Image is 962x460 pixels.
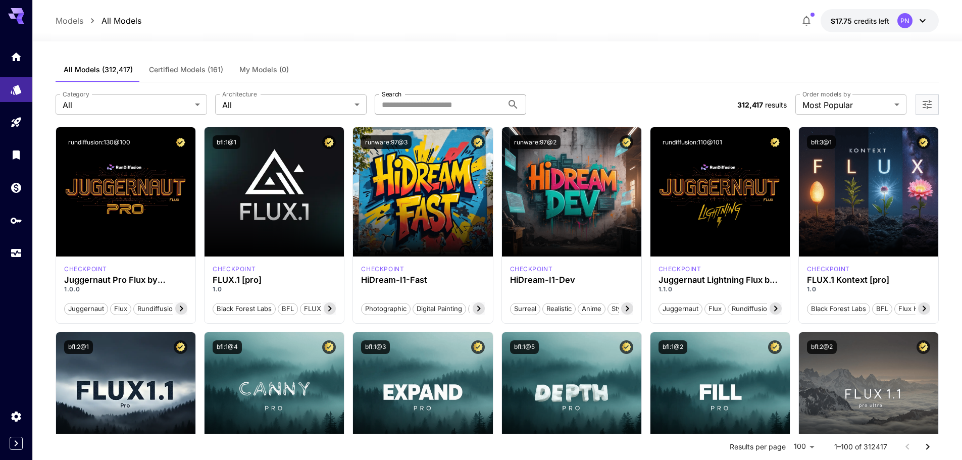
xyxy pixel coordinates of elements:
[511,304,540,314] span: Surreal
[659,340,687,354] button: bfl:1@2
[917,340,930,354] button: Certified Model – Vetted for best performance and includes a commercial license.
[659,302,702,315] button: juggernaut
[895,304,941,314] span: Flux Kontext
[807,275,930,285] h3: FLUX.1 Kontext [pro]
[10,214,22,227] div: API Keys
[765,100,787,109] span: results
[10,50,22,63] div: Home
[471,135,485,149] button: Certified Model – Vetted for best performance and includes a commercial license.
[510,135,561,149] button: runware:97@2
[361,135,412,149] button: runware:97@3
[362,304,410,314] span: Photographic
[807,302,870,315] button: Black Forest Labs
[64,340,93,354] button: bfl:2@1
[213,285,336,294] p: 1.0
[322,135,336,149] button: Certified Model – Vetted for best performance and includes a commercial license.
[730,442,786,452] p: Results per page
[10,247,22,260] div: Usage
[807,304,870,314] span: Black Forest Labs
[705,304,725,314] span: flux
[704,302,726,315] button: flux
[63,90,89,98] label: Category
[10,148,22,161] div: Library
[134,304,180,314] span: rundiffusion
[608,304,639,314] span: Stylized
[413,302,466,315] button: Digital Painting
[607,302,640,315] button: Stylized
[64,275,187,285] div: Juggernaut Pro Flux by RunDiffusion
[361,265,404,274] p: checkpoint
[64,65,133,74] span: All Models (312,417)
[807,340,837,354] button: bfl:2@2
[10,437,23,450] button: Expand sidebar
[322,340,336,354] button: Certified Model – Vetted for best performance and includes a commercial license.
[63,99,191,111] span: All
[222,90,257,98] label: Architecture
[921,98,933,111] button: Open more filters
[917,135,930,149] button: Certified Model – Vetted for best performance and includes a commercial license.
[468,302,507,315] button: Cinematic
[361,340,390,354] button: bfl:1@3
[300,302,347,315] button: FLUX.1 [pro]
[802,99,890,111] span: Most Popular
[56,15,141,27] nav: breadcrumb
[659,275,782,285] h3: Juggernaut Lightning Flux by RunDiffusion
[64,285,187,294] p: 1.0.0
[831,17,854,25] span: $17.75
[213,135,240,149] button: bfl:1@1
[213,302,276,315] button: Black Forest Labs
[659,285,782,294] p: 1.1.0
[239,65,289,74] span: My Models (0)
[469,304,507,314] span: Cinematic
[149,65,223,74] span: Certified Models (161)
[807,135,836,149] button: bfl:3@1
[174,340,187,354] button: Certified Model – Vetted for best performance and includes a commercial license.
[807,265,850,274] div: FLUX.1 Kontext [pro]
[854,17,889,25] span: credits left
[471,340,485,354] button: Certified Model – Vetted for best performance and includes a commercial license.
[213,304,275,314] span: Black Forest Labs
[768,135,782,149] button: Certified Model – Vetted for best performance and includes a commercial license.
[872,302,892,315] button: BFL
[361,265,404,274] div: HiDream Fast
[64,265,107,274] p: checkpoint
[510,340,539,354] button: bfl:1@5
[659,135,726,149] button: rundiffusion:110@101
[510,275,633,285] h3: HiDream-I1-Dev
[133,302,181,315] button: rundiffusion
[64,135,134,149] button: rundiffusion:130@100
[807,265,850,274] p: checkpoint
[64,265,107,274] div: FLUX.1 D
[10,181,22,194] div: Wallet
[213,265,256,274] div: fluxpro
[278,304,297,314] span: BFL
[213,275,336,285] h3: FLUX.1 [pro]
[510,265,553,274] p: checkpoint
[578,304,605,314] span: Anime
[659,265,701,274] div: FLUX.1 D
[361,275,484,285] h3: HiDream-I1-Fast
[382,90,401,98] label: Search
[56,15,83,27] a: Models
[802,90,850,98] label: Order models by
[897,13,913,28] div: PN
[737,100,763,109] span: 312,417
[620,340,633,354] button: Certified Model – Vetted for best performance and includes a commercial license.
[578,302,605,315] button: Anime
[620,135,633,149] button: Certified Model – Vetted for best performance and includes a commercial license.
[10,80,22,93] div: Models
[543,304,575,314] span: Realistic
[542,302,576,315] button: Realistic
[278,302,298,315] button: BFL
[807,285,930,294] p: 1.0
[102,15,141,27] a: All Models
[64,302,108,315] button: juggernaut
[918,437,938,457] button: Go to next page
[659,304,702,314] span: juggernaut
[894,302,941,315] button: Flux Kontext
